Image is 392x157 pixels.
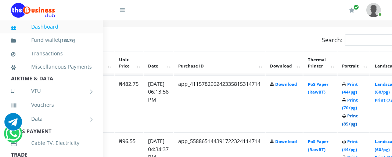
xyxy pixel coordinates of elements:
th: Purchase ID: activate to sort column ascending [174,52,265,74]
a: PoS Paper (RawBT) [308,81,328,95]
a: VTU [11,82,92,100]
a: Print (70/pg) [342,97,358,111]
a: Chat for support [4,118,22,131]
b: 183.79 [61,37,73,43]
th: Download: activate to sort column ascending [266,52,303,74]
a: Print (85/pg) [342,113,358,127]
i: Renew/Upgrade Subscription [349,7,355,13]
a: PoS Paper (RawBT) [308,139,328,152]
img: Logo [11,3,55,18]
a: Fund wallet[183.79] [11,32,92,49]
td: [DATE] 06:13:58 PM [144,75,173,132]
a: Download [275,139,297,144]
a: Data [11,110,92,128]
small: [ ] [60,37,75,43]
th: Thermal Printer: activate to sort column ascending [303,52,337,74]
th: Unit Price: activate to sort column ascending [115,52,143,74]
a: Cable TV, Electricity [11,135,92,151]
span: Renew/Upgrade Subscription [353,4,359,10]
a: Download [275,81,297,87]
td: ₦482.75 [115,75,143,132]
a: Vouchers [11,96,92,113]
th: Portrait: activate to sort column ascending [338,52,370,74]
a: Print (44/pg) [342,81,358,95]
a: Miscellaneous Payments [11,58,92,75]
a: Transactions [11,45,92,62]
a: Print (44/pg) [342,139,358,152]
a: Chat for support [6,130,21,142]
td: app_411578296242335815314714 [174,75,265,132]
img: User [366,3,381,17]
a: Dashboard [11,18,92,35]
th: Date: activate to sort column ascending [144,52,173,74]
